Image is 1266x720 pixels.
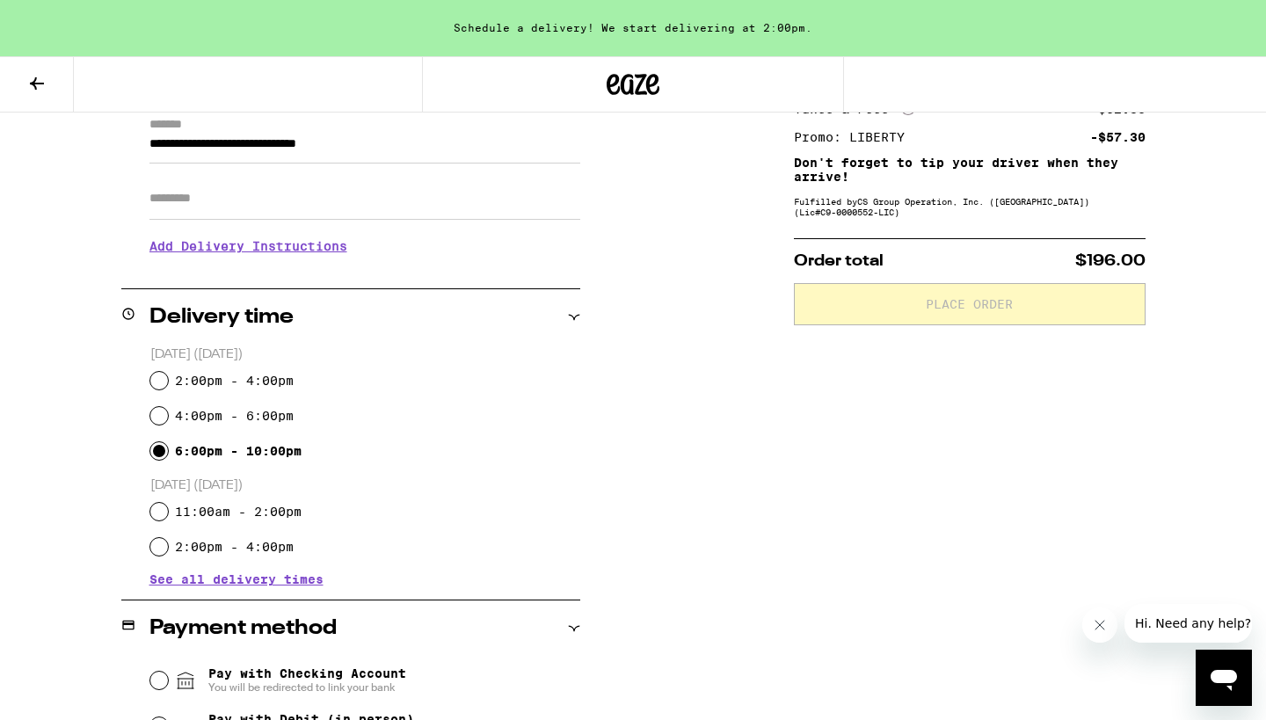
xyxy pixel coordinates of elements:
[1075,253,1146,269] span: $196.00
[1196,650,1252,706] iframe: Button to launch messaging window
[208,666,406,695] span: Pay with Checking Account
[794,131,917,143] div: Promo: LIBERTY
[175,374,294,388] label: 2:00pm - 4:00pm
[175,505,302,519] label: 11:00am - 2:00pm
[175,444,302,458] label: 6:00pm - 10:00pm
[794,196,1146,217] div: Fulfilled by CS Group Operation, Inc. ([GEOGRAPHIC_DATA]) (Lic# C9-0000552-LIC )
[1124,604,1252,643] iframe: Message from company
[208,680,406,695] span: You will be redirected to link your bank
[794,156,1146,184] p: Don't forget to tip your driver when they arrive!
[149,618,337,639] h2: Payment method
[794,283,1146,325] button: Place Order
[149,226,580,266] h3: Add Delivery Instructions
[149,573,324,585] button: See all delivery times
[175,409,294,423] label: 4:00pm - 6:00pm
[926,298,1013,310] span: Place Order
[794,253,884,269] span: Order total
[1098,103,1146,115] div: $62.30
[149,266,580,280] p: We'll contact you at [PHONE_NUMBER] when we arrive
[1082,607,1117,643] iframe: Close message
[1090,131,1146,143] div: -$57.30
[149,307,294,328] h2: Delivery time
[175,540,294,554] label: 2:00pm - 4:00pm
[150,346,580,363] p: [DATE] ([DATE])
[150,477,580,494] p: [DATE] ([DATE])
